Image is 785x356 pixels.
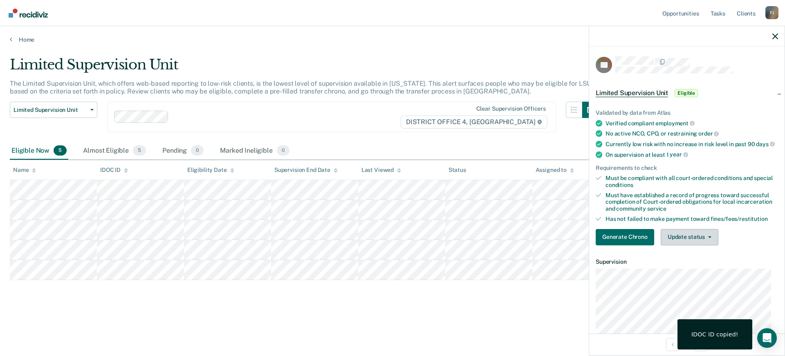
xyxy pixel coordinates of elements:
[596,258,778,265] dt: Supervision
[765,6,778,19] div: F J
[54,145,67,156] span: 5
[187,167,234,174] div: Eligibility Date
[670,151,688,158] span: year
[589,334,785,355] div: 1 / 5
[589,80,785,106] div: Limited Supervision UnitEligible
[536,167,574,174] div: Assigned to
[133,145,146,156] span: 5
[218,142,291,160] div: Marked Ineligible
[666,338,679,351] button: Previous Opportunity
[606,120,778,127] div: Verified compliant
[596,109,778,116] div: Validated by data from Atlas
[661,229,718,245] button: Update status
[449,167,466,174] div: Status
[606,216,778,222] div: Has not failed to make payment toward
[757,328,777,348] div: Open Intercom Messenger
[675,89,698,97] span: Eligible
[606,175,778,189] div: Must be compliant with all court-ordered conditions and special conditions
[606,192,778,212] div: Must have established a record of progress toward successful completion of Court-ordered obligati...
[596,229,657,245] a: Navigate to form link
[13,107,87,113] span: Limited Supervision Unit
[361,167,401,174] div: Last Viewed
[606,151,778,158] div: On supervision at least 1
[191,145,204,156] span: 0
[756,141,774,147] span: days
[10,36,775,43] a: Home
[596,89,668,97] span: Limited Supervision Unit
[13,167,36,174] div: Name
[765,6,778,19] button: Profile dropdown button
[161,142,205,160] div: Pending
[606,140,778,148] div: Currently low risk with no increase in risk level in past 90
[274,167,338,174] div: Supervision End Date
[9,9,48,18] img: Recidiviz
[476,105,546,112] div: Clear supervision officers
[647,205,666,212] span: service
[596,165,778,171] div: Requirements to check
[401,116,547,129] span: DISTRICT OFFICE 4, [GEOGRAPHIC_DATA]
[277,145,289,156] span: 0
[10,56,599,80] div: Limited Supervision Unit
[711,216,768,222] span: fines/fees/restitution
[10,142,68,160] div: Eligible Now
[100,167,128,174] div: IDOC ID
[606,130,778,137] div: No active NCO, CPO, or restraining
[655,120,694,127] span: employment
[10,80,591,95] p: The Limited Supervision Unit, which offers web-based reporting to low-risk clients, is the lowest...
[81,142,148,160] div: Almost Eligible
[698,130,719,137] span: order
[691,331,738,338] div: IDOC ID copied!
[596,229,654,245] button: Generate Chrono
